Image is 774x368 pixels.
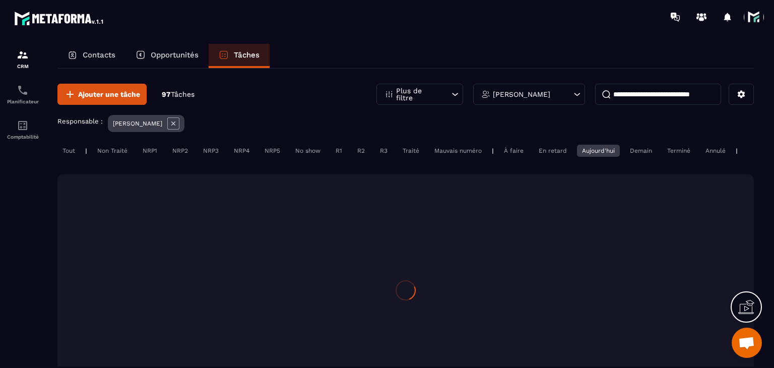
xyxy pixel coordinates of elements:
[85,147,87,154] p: |
[234,50,260,59] p: Tâches
[736,147,738,154] p: |
[492,147,494,154] p: |
[260,145,285,157] div: NRP5
[662,145,695,157] div: Terminé
[138,145,162,157] div: NRP1
[290,145,326,157] div: No show
[57,117,103,125] p: Responsable :
[429,145,487,157] div: Mauvais numéro
[534,145,572,157] div: En retard
[493,91,550,98] p: [PERSON_NAME]
[14,9,105,27] img: logo
[398,145,424,157] div: Traité
[113,120,162,127] p: [PERSON_NAME]
[3,134,43,140] p: Comptabilité
[125,44,209,68] a: Opportunités
[57,145,80,157] div: Tout
[499,145,529,157] div: À faire
[3,41,43,77] a: formationformationCRM
[229,145,254,157] div: NRP4
[577,145,620,157] div: Aujourd'hui
[92,145,133,157] div: Non Traité
[331,145,347,157] div: R1
[375,145,393,157] div: R3
[78,89,140,99] span: Ajouter une tâche
[396,87,440,101] p: Plus de filtre
[198,145,224,157] div: NRP3
[17,119,29,132] img: accountant
[162,90,195,99] p: 97
[57,44,125,68] a: Contacts
[3,77,43,112] a: schedulerschedulerPlanificateur
[3,112,43,147] a: accountantaccountantComptabilité
[209,44,270,68] a: Tâches
[17,49,29,61] img: formation
[167,145,193,157] div: NRP2
[17,84,29,96] img: scheduler
[625,145,657,157] div: Demain
[3,99,43,104] p: Planificateur
[700,145,731,157] div: Annulé
[83,50,115,59] p: Contacts
[3,64,43,69] p: CRM
[151,50,199,59] p: Opportunités
[352,145,370,157] div: R2
[732,328,762,358] a: Ouvrir le chat
[57,84,147,105] button: Ajouter une tâche
[171,90,195,98] span: Tâches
